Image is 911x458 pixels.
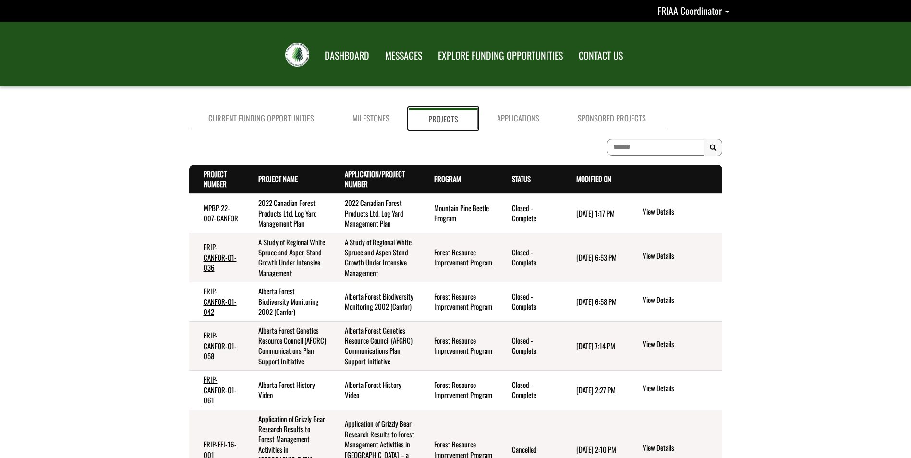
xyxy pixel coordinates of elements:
[316,41,630,68] nav: Main Navigation
[571,44,630,68] a: CONTACT US
[576,208,615,218] time: [DATE] 1:17 PM
[559,108,665,129] a: Sponsored Projects
[189,233,244,282] td: FRIP-CANFOR-01-036
[420,321,498,371] td: Forest Resource Improvement Program
[498,371,562,410] td: Closed - Complete
[576,340,615,351] time: [DATE] 7:14 PM
[204,330,237,361] a: FRIP-CANFOR-01-058
[330,193,419,233] td: 2022 Canadian Forest Products Ltd. Log Yard Management Plan
[345,169,405,189] a: Application/Project Number
[244,233,330,282] td: A Study of Regional White Spruce and Aspen Stand Growth Under Intensive Management
[498,282,562,321] td: Closed - Complete
[189,108,333,129] a: Current Funding Opportunities
[576,173,611,184] a: Modified On
[643,383,718,395] a: View details
[627,321,722,371] td: action menu
[512,173,531,184] a: Status
[576,296,617,307] time: [DATE] 6:58 PM
[244,371,330,410] td: Alberta Forest History Video
[562,193,627,233] td: 4/12/2024 1:17 PM
[189,371,244,410] td: FRIP-CANFOR-01-061
[330,371,419,410] td: Alberta Forest History Video
[627,282,722,321] td: action menu
[420,193,498,233] td: Mountain Pine Beetle Program
[189,193,244,233] td: MPBP-22-007-CANFOR
[562,321,627,371] td: 3/3/2025 7:14 PM
[204,203,238,223] a: MPBP-22-007-CANFOR
[258,173,298,184] a: Project Name
[189,282,244,321] td: FRIP-CANFOR-01-042
[643,295,718,306] a: View details
[420,233,498,282] td: Forest Resource Improvement Program
[576,385,616,395] time: [DATE] 2:27 PM
[333,108,409,129] a: Milestones
[189,321,244,371] td: FRIP-CANFOR-01-058
[576,444,616,455] time: [DATE] 2:10 PM
[420,282,498,321] td: Forest Resource Improvement Program
[330,321,419,371] td: Alberta Forest Genetics Resource Council (AFGRC) Communications Plan Support Initiative
[576,252,617,263] time: [DATE] 6:53 PM
[643,339,718,350] a: View details
[204,169,227,189] a: Project Number
[204,241,237,273] a: FRIP-CANFOR-01-036
[378,44,429,68] a: MESSAGES
[627,233,722,282] td: action menu
[434,173,461,184] a: Program
[562,233,627,282] td: 3/3/2025 6:53 PM
[330,233,419,282] td: A Study of Regional White Spruce and Aspen Stand Growth Under Intensive Management
[643,206,718,218] a: View details
[643,443,718,454] a: View details
[204,286,237,317] a: FRIP-CANFOR-01-042
[498,321,562,371] td: Closed - Complete
[409,108,478,129] a: Projects
[627,193,722,233] td: action menu
[562,371,627,410] td: 8/19/2024 2:27 PM
[657,3,722,18] span: FRIAA Coordinator
[244,321,330,371] td: Alberta Forest Genetics Resource Council (AFGRC) Communications Plan Support Initiative
[498,193,562,233] td: Closed - Complete
[627,165,722,193] th: Actions
[627,371,722,410] td: action menu
[244,193,330,233] td: 2022 Canadian Forest Products Ltd. Log Yard Management Plan
[478,108,559,129] a: Applications
[285,43,309,67] img: FRIAA Submissions Portal
[431,44,570,68] a: EXPLORE FUNDING OPPORTUNITIES
[704,139,722,156] button: Search Results
[562,282,627,321] td: 3/3/2025 6:58 PM
[317,44,377,68] a: DASHBOARD
[244,282,330,321] td: Alberta Forest Biodiversity Monitoring 2002 (Canfor)
[498,233,562,282] td: Closed - Complete
[643,251,718,262] a: View details
[330,282,419,321] td: Alberta Forest Biodiversity Monitoring 2002 (Canfor)
[420,371,498,410] td: Forest Resource Improvement Program
[204,374,237,405] a: FRIP-CANFOR-01-061
[657,3,729,18] a: FRIAA Coordinator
